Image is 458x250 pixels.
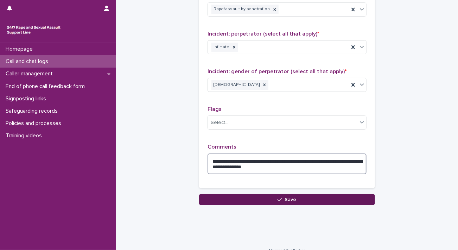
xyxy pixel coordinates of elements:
[208,144,236,150] span: Comments
[3,95,52,102] p: Signposting links
[3,58,54,65] p: Call and chat logs
[199,194,375,205] button: Save
[6,23,62,37] img: rhQMoQhaT3yELyF149Cw
[3,46,38,52] p: Homepage
[285,197,297,202] span: Save
[3,132,47,139] p: Training videos
[211,80,261,90] div: [DEMOGRAPHIC_DATA]
[208,106,222,112] span: Flags
[3,83,90,90] p: End of phone call feedback form
[211,43,230,52] div: Intimate
[211,119,228,126] div: Select...
[3,70,58,77] p: Caller management
[3,120,67,127] p: Policies and processes
[211,5,271,14] div: Rape/assault by penetration
[3,108,63,114] p: Safeguarding records
[208,69,346,74] span: Incident: gender of perpetrator (select all that apply)
[208,31,319,37] span: Incident: perpetrator (select all that apply)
